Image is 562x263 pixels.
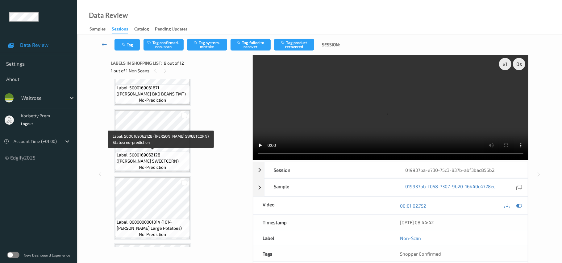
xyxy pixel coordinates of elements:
[164,60,184,66] span: 9 out of 12
[400,219,519,225] div: [DATE] 08:44:42
[90,25,112,34] a: Samples
[253,162,528,178] div: Session019937ba-e730-75c3-837b-abf3bac856b2
[274,39,314,51] button: Tag product recovered
[111,67,249,75] div: 1 out of 1 Non Scans
[499,58,511,70] div: x 1
[155,25,194,34] a: Pending Updates
[187,39,227,51] button: Tag system-mistake
[513,58,525,70] div: 0 s
[264,179,396,196] div: Sample
[117,219,188,231] span: Label: 0000000001014 (1014 [PERSON_NAME] Large Potatoes)
[253,230,391,246] div: Label
[134,26,149,34] div: Catalog
[155,26,187,34] div: Pending Updates
[90,26,106,34] div: Samples
[139,164,166,170] span: no-prediction
[400,203,426,209] a: 00:01:02.752
[112,26,128,34] div: Sessions
[114,39,140,51] button: Tag
[264,162,396,178] div: Session
[134,25,155,34] a: Catalog
[117,85,188,97] span: Label: 5000169061671 ([PERSON_NAME] BKD BEANS TMT)
[231,39,271,51] button: Tag failed to recover
[400,251,441,257] span: Shopper Confirmed
[253,215,391,230] div: Timestamp
[117,152,188,164] span: Label: 5000169062128 ([PERSON_NAME] SWEETCORN)
[111,60,162,66] span: Labels in shopping list:
[396,162,528,178] div: 019937ba-e730-75c3-837b-abf3bac856b2
[253,178,528,196] div: Sample019937bb-f058-7307-9b20-16440c4728ec
[112,25,134,34] a: Sessions
[139,231,166,237] span: no-prediction
[139,97,166,103] span: no-prediction
[89,12,128,18] div: Data Review
[400,235,421,241] a: Non-Scan
[322,42,340,48] span: Session:
[406,183,496,192] a: 019937bb-f058-7307-9b20-16440c4728ec
[253,197,391,214] div: Video
[253,246,391,261] div: Tags
[144,39,184,51] button: Tag confirmed-non-scan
